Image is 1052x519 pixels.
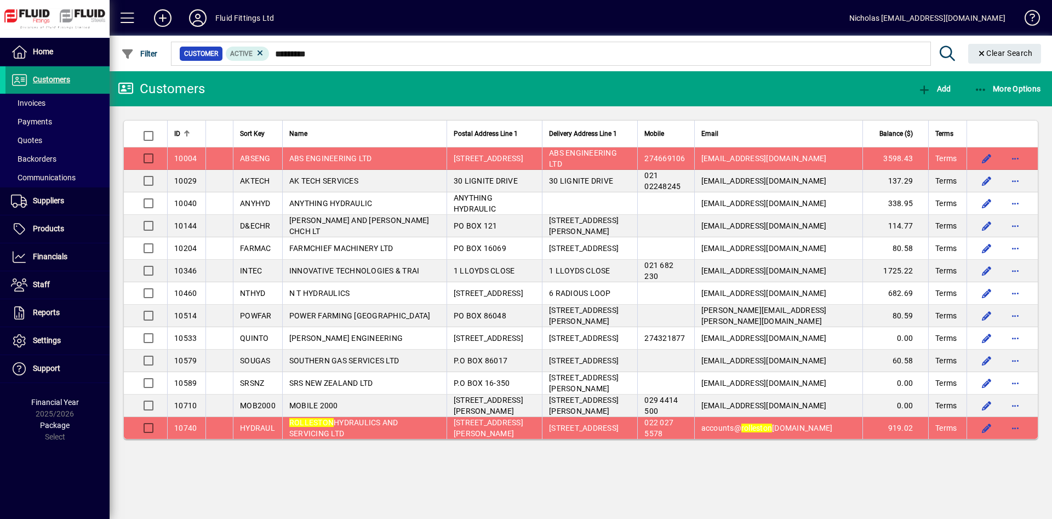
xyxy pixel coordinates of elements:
[1007,150,1024,167] button: More options
[174,221,197,230] span: 10144
[289,154,372,163] span: ABS ENGINEERING LTD
[701,176,827,185] span: [EMAIL_ADDRESS][DOMAIN_NAME]
[240,311,272,320] span: POWFAR
[549,334,619,343] span: [STREET_ADDRESS]
[1007,172,1024,190] button: More options
[644,128,664,140] span: Mobile
[454,193,496,213] span: ANYTHING HYDRAULIC
[971,79,1044,99] button: More Options
[454,418,523,438] span: [STREET_ADDRESS][PERSON_NAME]
[701,306,827,326] span: [PERSON_NAME][EMAIL_ADDRESS][PERSON_NAME][DOMAIN_NAME]
[1007,307,1024,324] button: More options
[240,334,269,343] span: QUINTO
[701,221,827,230] span: [EMAIL_ADDRESS][DOMAIN_NAME]
[701,266,827,275] span: [EMAIL_ADDRESS][DOMAIN_NAME]
[289,176,358,185] span: AK TECH SERVICES
[174,199,197,208] span: 10040
[918,84,951,93] span: Add
[915,79,953,99] button: Add
[701,379,827,387] span: [EMAIL_ADDRESS][DOMAIN_NAME]
[33,47,53,56] span: Home
[849,9,1005,27] div: Nicholas [EMAIL_ADDRESS][DOMAIN_NAME]
[978,329,996,347] button: Edit
[862,372,928,395] td: 0.00
[1007,217,1024,235] button: More options
[935,400,957,411] span: Terms
[289,356,399,365] span: SOUTHERN GAS SERVICES LTD
[454,221,498,230] span: PO BOX 121
[549,266,610,275] span: 1 LLOYDS CLOSE
[5,38,110,66] a: Home
[701,289,827,298] span: [EMAIL_ADDRESS][DOMAIN_NAME]
[11,99,45,107] span: Invoices
[5,327,110,355] a: Settings
[240,221,271,230] span: D&ECHR
[11,136,42,145] span: Quotes
[118,80,205,98] div: Customers
[644,261,673,281] span: 021 682 230
[184,48,218,59] span: Customer
[174,128,180,140] span: ID
[549,424,619,432] span: [STREET_ADDRESS]
[226,47,270,61] mat-chip: Activation Status: Active
[240,266,262,275] span: INTEC
[289,289,350,298] span: N T HYDRAULICS
[289,334,403,343] span: [PERSON_NAME] ENGINEERING
[174,401,197,410] span: 10710
[33,252,67,261] span: Financials
[5,94,110,112] a: Invoices
[289,244,393,253] span: FARMCHIEF MACHINERY LTD
[701,424,833,432] span: accounts@ [DOMAIN_NAME]
[701,128,718,140] span: Email
[289,418,398,438] span: HYDRAULICS AND SERVICING LTD
[701,199,827,208] span: [EMAIL_ADDRESS][DOMAIN_NAME]
[1007,284,1024,302] button: More options
[240,289,265,298] span: NTHYD
[968,44,1042,64] button: Clear
[978,217,996,235] button: Edit
[174,289,197,298] span: 10460
[974,84,1041,93] span: More Options
[870,128,923,140] div: Balance ($)
[5,187,110,215] a: Suppliers
[978,262,996,280] button: Edit
[935,423,957,434] span: Terms
[978,239,996,257] button: Edit
[5,131,110,150] a: Quotes
[240,176,270,185] span: AKTECH
[549,396,619,415] span: [STREET_ADDRESS][PERSON_NAME]
[1007,262,1024,280] button: More options
[862,170,928,192] td: 137.29
[289,128,440,140] div: Name
[174,379,197,387] span: 10589
[862,395,928,417] td: 0.00
[549,244,619,253] span: [STREET_ADDRESS]
[174,154,197,163] span: 10004
[174,266,197,275] span: 10346
[454,266,515,275] span: 1 LLOYDS CLOSE
[978,172,996,190] button: Edit
[978,284,996,302] button: Edit
[978,352,996,369] button: Edit
[289,199,373,208] span: ANYTHING HYDRAULIC
[454,154,523,163] span: [STREET_ADDRESS]
[454,334,523,343] span: [STREET_ADDRESS]
[240,128,265,140] span: Sort Key
[644,334,685,343] span: 274321877
[549,216,619,236] span: [STREET_ADDRESS][PERSON_NAME]
[644,128,687,140] div: Mobile
[174,311,197,320] span: 10514
[5,150,110,168] a: Backorders
[978,397,996,414] button: Edit
[1007,419,1024,437] button: More options
[741,424,772,432] em: rolleston
[289,401,338,410] span: MOBILE 2000
[978,374,996,392] button: Edit
[5,243,110,271] a: Financials
[977,49,1033,58] span: Clear Search
[935,265,957,276] span: Terms
[289,418,334,427] em: ROLLESTON
[230,50,253,58] span: Active
[174,334,197,343] span: 10533
[978,419,996,437] button: Edit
